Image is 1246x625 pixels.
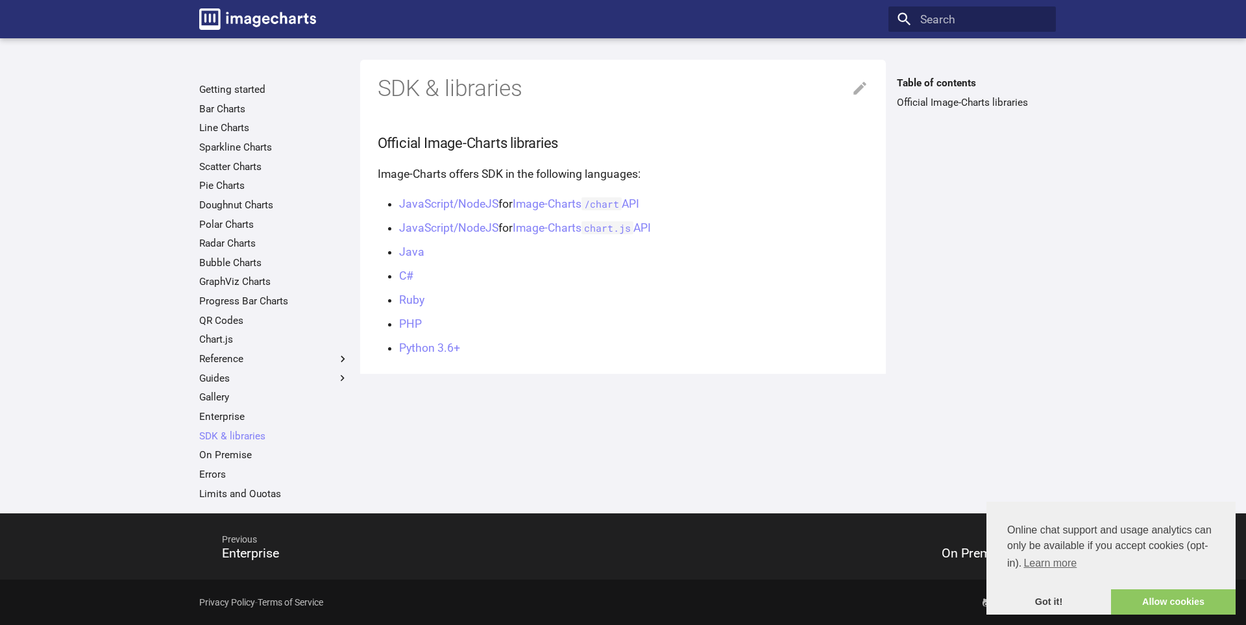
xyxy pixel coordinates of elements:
[193,3,322,35] a: Image-Charts documentation
[199,589,323,615] div: -
[199,179,349,192] a: Pie Charts
[199,468,349,481] a: Errors
[199,487,349,500] a: Limits and Quotas
[378,132,869,154] h3: Official Image-Charts libraries
[888,77,1055,90] label: Table of contents
[199,597,255,607] a: Privacy Policy
[513,221,652,234] a: Image-Chartschart.jsAPI
[888,77,1055,109] nav: Table of contents
[199,8,316,30] img: logo
[199,333,349,346] a: Chart.js
[1111,589,1236,615] a: allow cookies
[199,372,349,385] label: Guides
[888,6,1055,32] input: Search
[399,245,424,258] a: Java
[1007,522,1215,573] span: Online chat support and usage analytics can only be available if you accept cookies (opt-in).
[942,546,1007,561] span: On Premise
[378,165,869,183] p: Image-Charts offers SDK in the following languages:
[623,517,1056,576] a: NextOn Premise
[1021,554,1079,573] a: learn more about cookies
[199,448,349,461] a: On Premise
[399,317,422,330] a: PHP
[199,314,349,327] a: QR Codes
[378,74,869,104] h1: SDK & libraries
[399,221,498,234] a: JavaScript/NodeJS
[399,197,498,210] a: JavaScript/NodeJS
[513,197,640,210] a: Image-Charts/chartAPI
[199,391,349,404] a: Gallery
[199,352,349,365] label: Reference
[199,141,349,154] a: Sparkline Charts
[199,256,349,269] a: Bubble Charts
[623,522,1021,557] span: Next
[199,410,349,423] a: Enterprise
[199,103,349,116] a: Bar Charts
[199,218,349,231] a: Polar Charts
[208,522,606,557] span: Previous
[199,295,349,308] a: Progress Bar Charts
[897,96,1047,109] a: Official Image-Charts libraries
[986,502,1236,615] div: cookieconsent
[199,237,349,250] a: Radar Charts
[258,597,323,607] a: Terms of Service
[199,121,349,134] a: Line Charts
[399,269,413,282] a: C#
[199,199,349,212] a: Doughnut Charts
[199,83,349,96] a: Getting started
[399,341,460,354] a: Python 3.6+
[986,589,1111,615] a: dismiss cookie message
[199,160,349,173] a: Scatter Charts
[199,430,349,443] a: SDK & libraries
[581,221,634,234] code: chart.js
[199,275,349,288] a: GraphViz Charts
[399,293,424,306] a: Ruby
[222,546,279,561] span: Enterprise
[190,517,623,576] a: PreviousEnterprise
[399,219,869,237] li: for
[581,197,622,210] code: /chart
[399,195,869,213] li: for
